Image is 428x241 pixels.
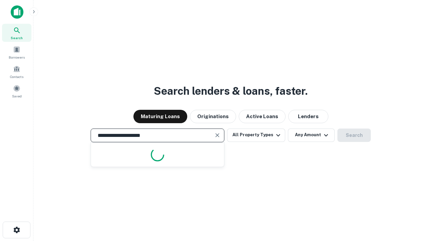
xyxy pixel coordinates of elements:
[2,63,31,81] a: Contacts
[227,129,285,142] button: All Property Types
[154,83,308,99] h3: Search lenders & loans, faster.
[213,131,222,140] button: Clear
[11,35,23,41] span: Search
[11,5,23,19] img: capitalize-icon.png
[12,93,22,99] span: Saved
[395,187,428,220] iframe: Chat Widget
[2,43,31,61] a: Borrowers
[133,110,187,123] button: Maturing Loans
[9,55,25,60] span: Borrowers
[2,24,31,42] a: Search
[288,110,328,123] button: Lenders
[2,82,31,100] a: Saved
[239,110,286,123] button: Active Loans
[190,110,236,123] button: Originations
[10,74,23,79] span: Contacts
[288,129,335,142] button: Any Amount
